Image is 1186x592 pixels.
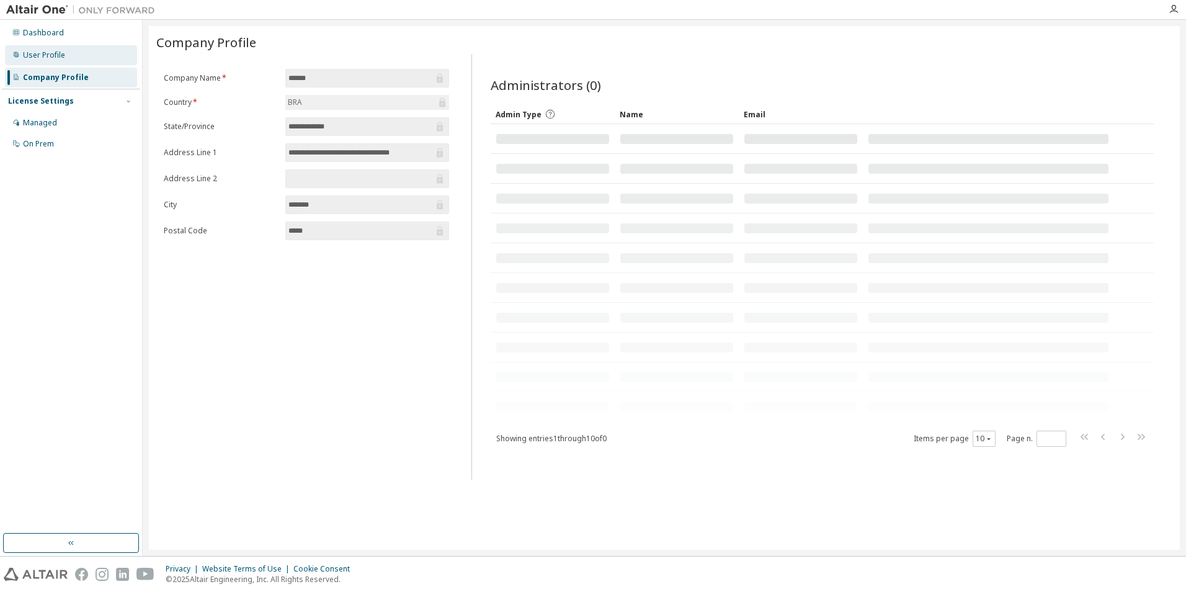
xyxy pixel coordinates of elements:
[4,568,68,581] img: altair_logo.svg
[166,564,202,574] div: Privacy
[164,174,278,184] label: Address Line 2
[496,109,542,120] span: Admin Type
[914,431,996,447] span: Items per page
[8,96,74,106] div: License Settings
[164,148,278,158] label: Address Line 1
[976,434,992,444] button: 10
[164,122,278,132] label: State/Province
[166,574,357,585] p: © 2025 Altair Engineering, Inc. All Rights Reserved.
[744,104,858,124] div: Email
[156,34,256,51] span: Company Profile
[286,96,304,109] div: BRA
[23,50,65,60] div: User Profile
[1007,431,1066,447] span: Page n.
[293,564,357,574] div: Cookie Consent
[164,226,278,236] label: Postal Code
[202,564,293,574] div: Website Terms of Use
[496,433,607,444] span: Showing entries 1 through 10 of 0
[136,568,154,581] img: youtube.svg
[164,73,278,83] label: Company Name
[620,104,734,124] div: Name
[491,76,601,94] span: Administrators (0)
[23,28,64,38] div: Dashboard
[75,568,88,581] img: facebook.svg
[164,200,278,210] label: City
[23,118,57,128] div: Managed
[23,139,54,149] div: On Prem
[116,568,129,581] img: linkedin.svg
[164,97,278,107] label: Country
[23,73,89,83] div: Company Profile
[96,568,109,581] img: instagram.svg
[285,95,449,110] div: BRA
[6,4,161,16] img: Altair One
